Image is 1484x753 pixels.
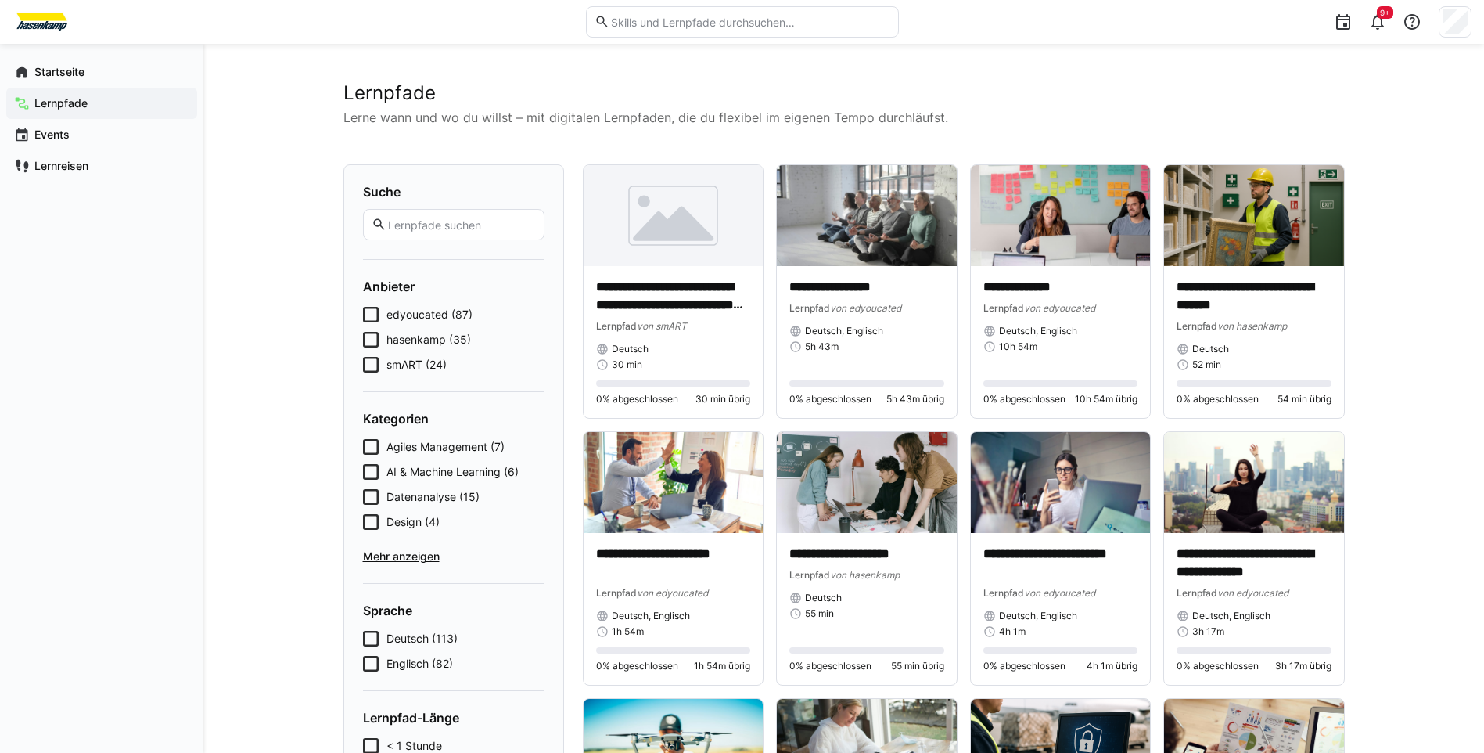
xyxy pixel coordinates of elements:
span: Deutsch [805,592,842,604]
span: smART (24) [386,357,447,373]
span: 1h 54m übrig [694,660,750,672]
span: von edyoucated [637,587,708,599]
span: von edyoucated [1217,587,1288,599]
span: von hasenkamp [1217,320,1287,332]
span: Deutsch, Englisch [1192,610,1270,622]
span: Lernpfad [983,587,1024,599]
p: Lerne wann und wo du willst – mit digitalen Lernpfaden, die du flexibel im eigenen Tempo durchläu... [343,108,1345,127]
h4: Sprache [363,603,544,618]
span: hasenkamp (35) [386,332,471,348]
span: 4h 1m übrig [1087,660,1137,672]
span: edyoucated (87) [386,307,473,322]
span: 0% abgeschlossen [1177,660,1259,672]
img: image [971,432,1151,533]
img: image [777,432,957,533]
span: 4h 1m [999,625,1026,638]
span: 0% abgeschlossen [1177,393,1259,405]
span: 1h 54m [612,625,644,638]
span: 3h 17m [1192,625,1224,638]
span: Lernpfad [983,302,1024,314]
span: Lernpfad [1177,320,1217,332]
span: von edyoucated [1024,587,1095,599]
span: von smART [637,320,687,332]
span: Mehr anzeigen [363,549,544,564]
h4: Suche [363,184,544,200]
span: Deutsch, Englisch [999,325,1077,337]
span: 5h 43m [805,340,839,353]
span: Lernpfad [596,587,637,599]
span: Deutsch [612,343,649,355]
span: Lernpfad [596,320,637,332]
span: von hasenkamp [830,569,900,581]
span: Design (4) [386,514,440,530]
span: 9+ [1380,8,1390,17]
span: AI & Machine Learning (6) [386,464,519,480]
input: Lernpfade suchen [386,218,535,232]
h4: Anbieter [363,279,544,294]
span: 55 min übrig [891,660,944,672]
span: Deutsch, Englisch [612,610,690,622]
span: 10h 54m [999,340,1037,353]
h4: Kategorien [363,411,544,427]
span: 3h 17m übrig [1275,660,1331,672]
span: 0% abgeschlossen [596,393,678,405]
span: 5h 43m übrig [886,393,944,405]
span: 0% abgeschlossen [789,393,871,405]
img: image [777,165,957,266]
span: 52 min [1192,358,1221,371]
span: 0% abgeschlossen [983,393,1065,405]
img: image [584,432,764,533]
span: 54 min übrig [1277,393,1331,405]
span: Deutsch, Englisch [805,325,883,337]
span: Englisch (82) [386,656,453,672]
img: image [1164,432,1344,533]
span: Lernpfad [1177,587,1217,599]
img: image [584,165,764,266]
h2: Lernpfade [343,81,1345,105]
span: Lernpfad [789,302,830,314]
span: 10h 54m übrig [1075,393,1137,405]
span: 0% abgeschlossen [789,660,871,672]
input: Skills und Lernpfade durchsuchen… [609,15,889,29]
span: Deutsch, Englisch [999,610,1077,622]
span: 0% abgeschlossen [983,660,1065,672]
span: Deutsch [1192,343,1229,355]
img: image [971,165,1151,266]
span: von edyoucated [1024,302,1095,314]
h4: Lernpfad-Länge [363,710,544,726]
span: Deutsch (113) [386,631,458,647]
span: 30 min übrig [695,393,750,405]
span: Agiles Management (7) [386,439,505,455]
span: 30 min [612,358,642,371]
span: 0% abgeschlossen [596,660,678,672]
span: Lernpfad [789,569,830,581]
span: von edyoucated [830,302,901,314]
img: image [1164,165,1344,266]
span: 55 min [805,607,834,620]
span: Datenanalyse (15) [386,489,480,505]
